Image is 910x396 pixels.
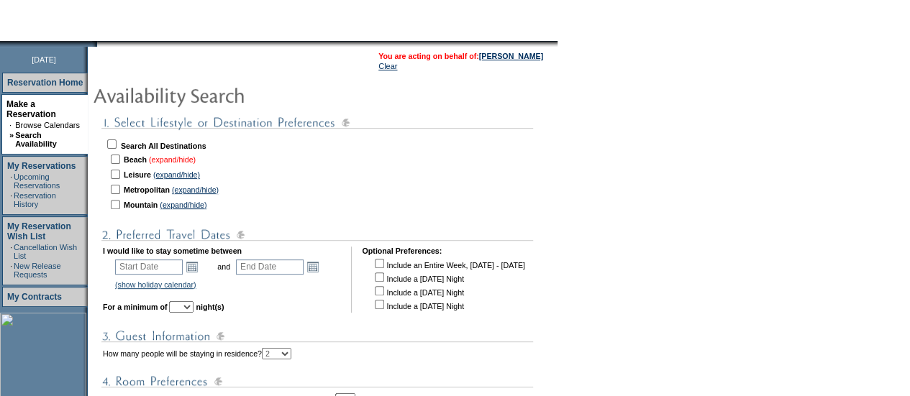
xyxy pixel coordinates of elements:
a: My Contracts [7,292,62,302]
td: Include an Entire Week, [DATE] - [DATE] Include a [DATE] Night Include a [DATE] Night Include a [... [372,257,524,311]
a: (expand/hide) [172,185,219,194]
a: (expand/hide) [160,201,206,209]
a: Reservation Home [7,78,83,88]
a: My Reservation Wish List [7,221,71,241]
td: · [10,262,12,279]
td: · [10,191,12,208]
b: Mountain [124,201,158,209]
a: Clear [378,62,397,70]
img: pgTtlAvailabilitySearch.gif [93,80,381,109]
b: For a minimum of [103,303,167,311]
span: [DATE] [32,55,56,64]
td: and [215,257,232,277]
b: Leisure [124,170,151,179]
input: Date format: M/D/Y. Shortcut keys: [T] for Today. [UP] or [.] for Next Day. [DOWN] or [,] for Pre... [115,259,183,275]
a: Make a Reservation [6,99,56,119]
b: Metropolitan [124,185,170,194]
a: My Reservations [7,161,76,171]
b: Beach [124,155,147,164]
a: Cancellation Wish List [14,243,77,260]
a: Browse Calendars [15,121,80,129]
a: Upcoming Reservations [14,172,60,190]
input: Date format: M/D/Y. Shortcut keys: [T] for Today. [UP] or [.] for Next Day. [DOWN] or [,] for Pre... [236,259,304,275]
span: You are acting on behalf of: [378,52,543,60]
b: Optional Preferences: [362,247,442,255]
b: night(s) [196,303,224,311]
a: New Release Requests [14,262,60,279]
a: (expand/hide) [149,155,196,164]
a: Search Availability [15,131,57,148]
a: Reservation History [14,191,56,208]
a: (show holiday calendar) [115,280,196,289]
b: » [9,131,14,139]
b: I would like to stay sometime between [103,247,242,255]
a: [PERSON_NAME] [479,52,543,60]
td: · [10,243,12,260]
td: · [9,121,14,129]
a: (expand/hide) [153,170,200,179]
b: Search All Destinations [121,142,206,150]
td: How many people will be staying in residence? [103,348,291,359]
img: blank.gif [97,41,99,47]
a: Open the calendar popup. [184,259,200,275]
a: Open the calendar popup. [305,259,321,275]
img: promoShadowLeftCorner.gif [92,41,97,47]
td: · [10,172,12,190]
